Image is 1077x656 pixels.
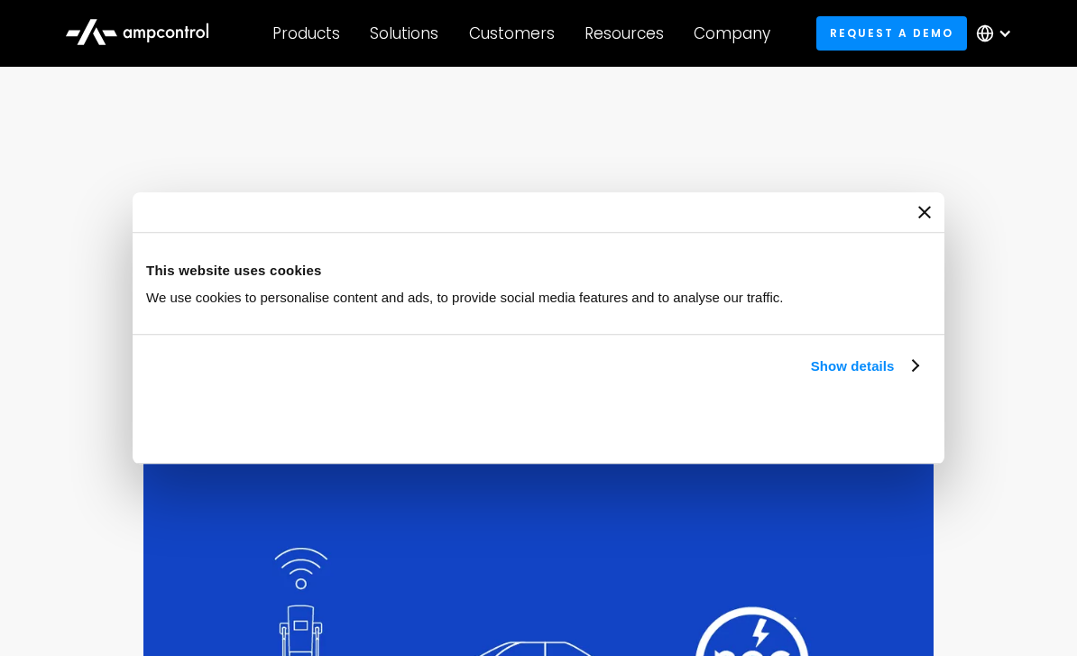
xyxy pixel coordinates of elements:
[585,23,664,43] div: Resources
[146,260,931,282] div: This website uses cookies
[918,206,931,218] button: Close banner
[811,356,917,377] a: Show details
[469,23,555,43] div: Customers
[146,290,784,305] span: We use cookies to personalise content and ads, to provide social media features and to analyse ou...
[370,23,438,43] div: Solutions
[272,23,340,43] div: Products
[672,397,931,449] button: Okay
[694,23,770,43] div: Company
[816,16,968,50] a: Request a demo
